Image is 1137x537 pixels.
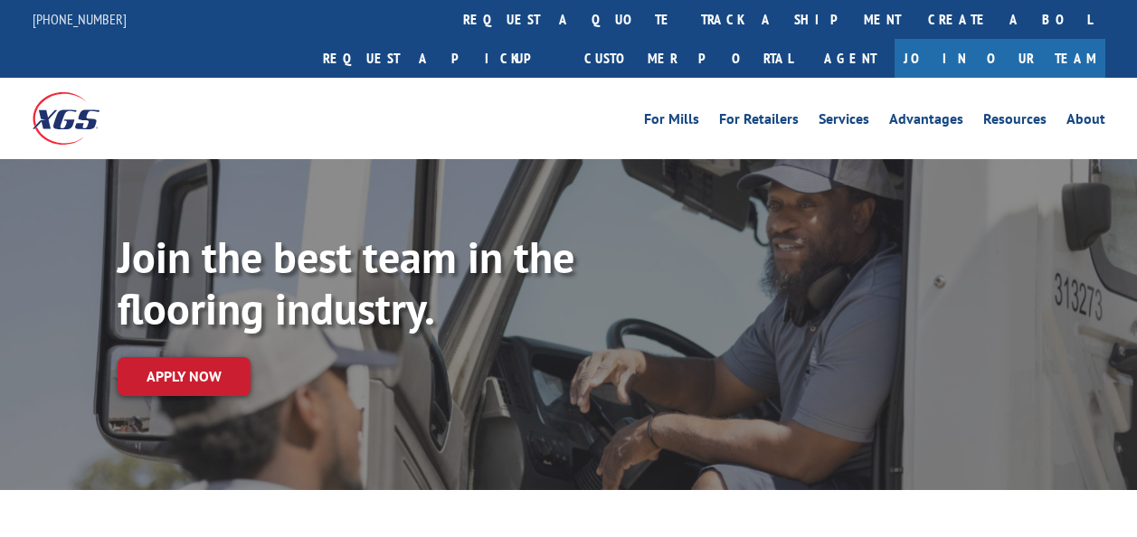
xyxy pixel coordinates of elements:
[895,39,1105,78] a: Join Our Team
[719,112,799,132] a: For Retailers
[983,112,1047,132] a: Resources
[571,39,806,78] a: Customer Portal
[118,357,251,396] a: Apply now
[819,112,869,132] a: Services
[889,112,963,132] a: Advantages
[309,39,571,78] a: Request a pickup
[33,10,127,28] a: [PHONE_NUMBER]
[806,39,895,78] a: Agent
[1066,112,1105,132] a: About
[644,112,699,132] a: For Mills
[118,229,574,337] strong: Join the best team in the flooring industry.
